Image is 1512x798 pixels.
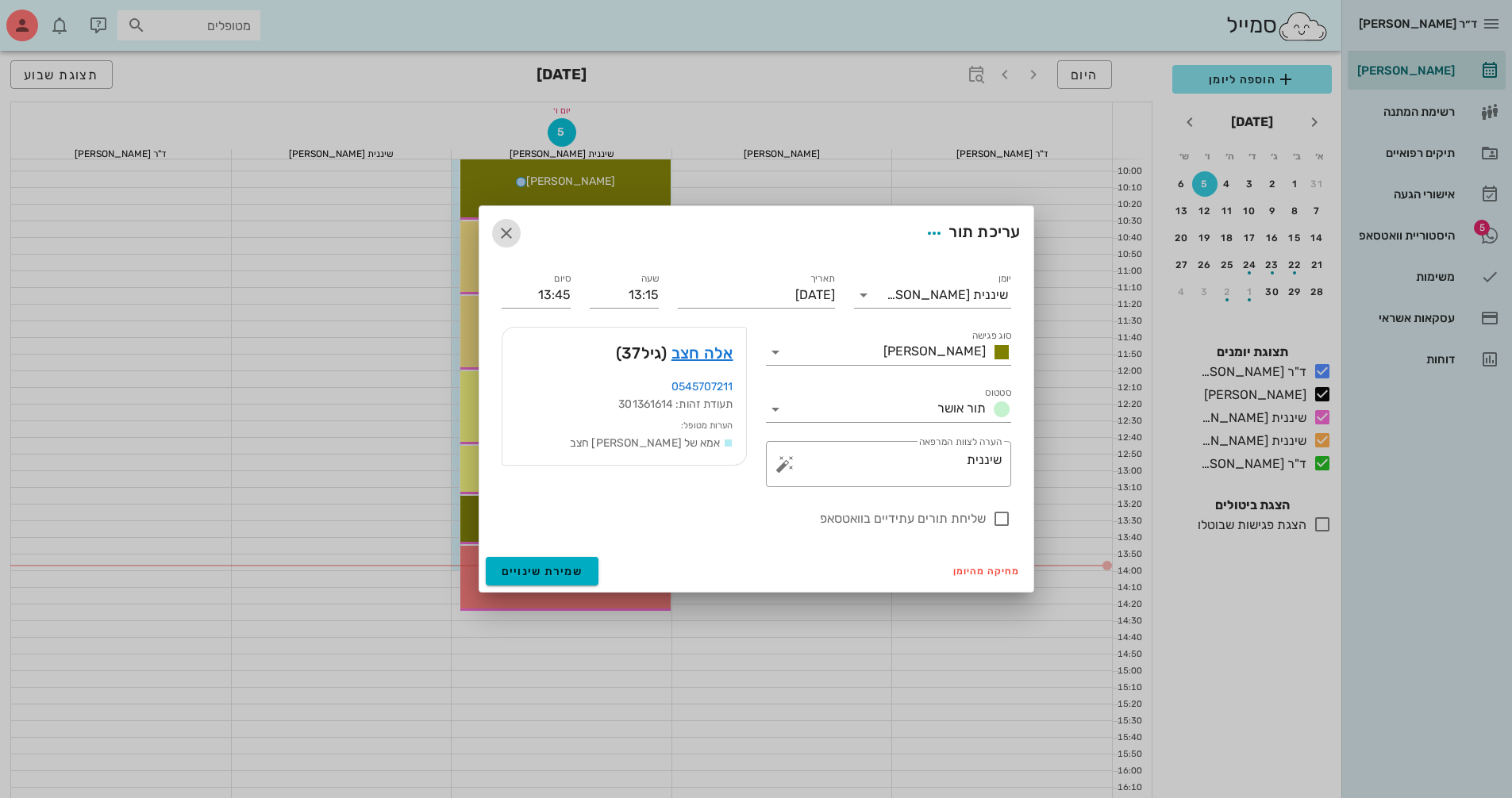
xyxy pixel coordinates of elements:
[766,397,1011,422] div: סטטוסתור אושר
[486,557,599,585] button: שמירת שינויים
[671,340,733,366] a: אלה חצב
[937,401,986,416] span: תור אושר
[947,560,1027,582] button: מחיקה מהיומן
[998,273,1011,285] label: יומן
[641,273,659,285] label: שעה
[515,396,733,413] div: תעודת זהות: 301361614
[621,343,641,363] span: 37
[671,380,733,393] a: 0545707211
[502,511,986,527] label: שליחת תורים עתידיים בוואטסאפ
[918,436,1001,448] label: הערה לצוות המרפאה
[810,273,835,285] label: תאריך
[920,219,1020,247] div: עריכת תור
[985,387,1011,399] label: סטטוס
[887,288,1008,302] div: שיננית [PERSON_NAME]
[854,282,1011,308] div: יומןשיננית [PERSON_NAME]
[681,420,733,431] small: הערות מטופל:
[883,343,986,359] span: [PERSON_NAME]
[971,330,1011,342] label: סוג פגישה
[554,273,571,285] label: סיום
[616,340,668,366] span: (גיל )
[502,565,583,578] span: שמירת שינויים
[570,436,720,450] span: אמא של [PERSON_NAME] חצב
[953,566,1021,577] span: מחיקה מהיומן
